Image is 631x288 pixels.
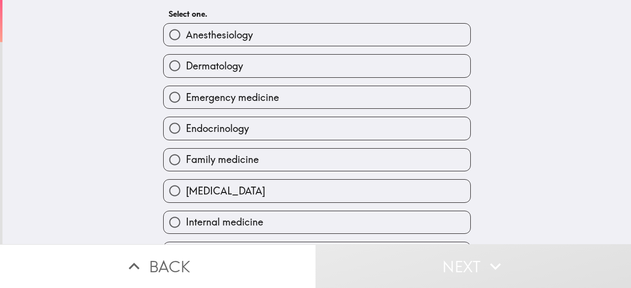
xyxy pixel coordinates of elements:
[186,91,279,104] span: Emergency medicine
[164,211,470,233] button: Internal medicine
[164,117,470,139] button: Endocrinology
[164,180,470,202] button: [MEDICAL_DATA]
[164,24,470,46] button: Anesthesiology
[186,59,243,73] span: Dermatology
[164,149,470,171] button: Family medicine
[186,184,265,198] span: [MEDICAL_DATA]
[164,86,470,108] button: Emergency medicine
[186,215,263,229] span: Internal medicine
[164,55,470,77] button: Dermatology
[186,28,253,42] span: Anesthesiology
[169,8,465,19] h6: Select one.
[315,244,631,288] button: Next
[186,153,259,166] span: Family medicine
[186,122,249,135] span: Endocrinology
